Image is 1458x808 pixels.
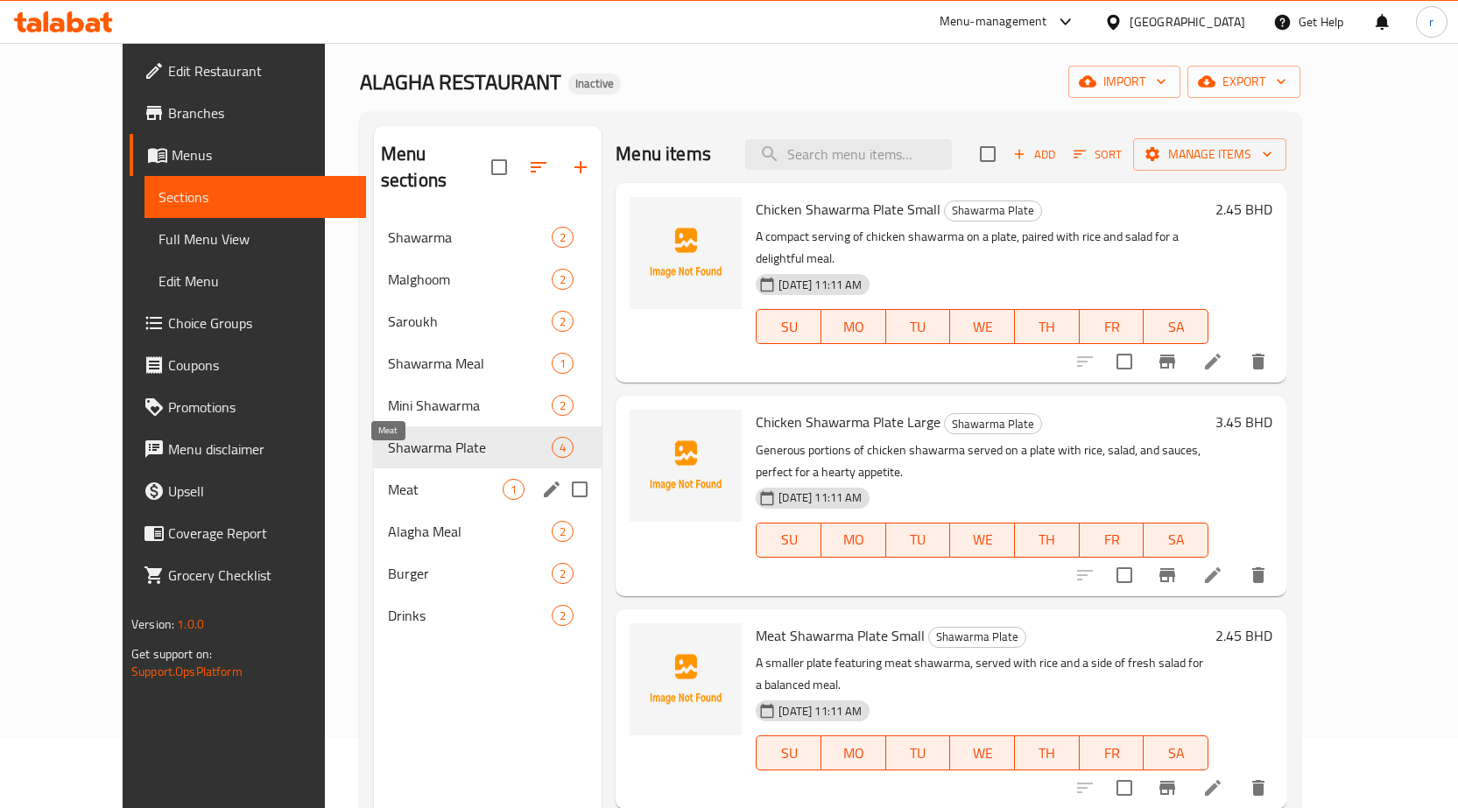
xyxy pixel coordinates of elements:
p: Generous portions of chicken shawarma served on a plate with rice, salad, and sauces, perfect for... [756,439,1208,483]
span: 2 [553,523,573,540]
a: Edit Menu [144,260,366,302]
div: items [552,605,574,626]
button: SU [756,735,821,770]
span: 2 [553,608,573,624]
span: Manage items [1147,144,1272,165]
span: Shawarma Plate [929,627,1025,647]
span: Select all sections [481,149,518,186]
span: Coupons [168,355,352,376]
span: ALAGHA RESTAURANT [360,62,561,102]
span: Shawarma [388,227,552,248]
span: Shawarma Meal [388,353,552,374]
span: FR [1087,527,1138,552]
button: Branch-specific-item [1146,554,1188,596]
span: 2 [553,229,573,246]
button: export [1187,66,1300,98]
a: Grocery Checklist [130,554,366,596]
button: TH [1015,309,1080,344]
img: Meat Shawarma Plate Small [630,623,742,735]
div: [GEOGRAPHIC_DATA] [1130,12,1245,32]
span: 2 [553,313,573,330]
button: Add section [560,146,602,188]
span: Select to update [1106,769,1143,806]
span: TH [1022,741,1073,766]
span: Upsell [168,481,352,502]
a: Menus [130,134,366,176]
a: Promotions [130,386,366,428]
a: Sections [144,176,366,218]
a: Full Menu View [144,218,366,260]
button: SA [1144,523,1208,558]
span: SA [1151,741,1201,766]
a: Edit menu item [1202,351,1223,372]
span: Menu disclaimer [168,439,352,460]
a: Upsell [130,470,366,512]
span: Get support on: [131,643,212,665]
a: Choice Groups [130,302,366,344]
span: MO [828,741,879,766]
div: items [552,563,574,584]
span: [DATE] 11:11 AM [771,277,869,293]
button: Branch-specific-item [1146,341,1188,383]
nav: Menu sections [374,209,602,643]
span: Sections [158,186,352,207]
span: Meat [388,479,503,500]
div: Meat1edit [374,468,602,510]
a: Branches [130,92,366,134]
div: Shawarma Meal1 [374,342,602,384]
button: Sort [1069,141,1126,168]
span: Add [1011,144,1058,165]
span: Meat Shawarma Plate Small [756,622,925,649]
span: TU [893,527,944,552]
span: 2 [553,271,573,288]
button: SA [1144,309,1208,344]
span: r [1429,12,1433,32]
span: 1.0.0 [177,613,204,636]
button: MO [821,309,886,344]
div: Shawarma2 [374,216,602,258]
span: export [1201,71,1286,93]
span: 1 [553,355,573,372]
div: items [552,311,574,332]
span: FR [1087,314,1138,340]
h2: Menu items [616,141,711,167]
span: Edit Menu [158,271,352,292]
button: WE [950,523,1015,558]
input: search [745,139,952,170]
span: MO [828,314,879,340]
span: Saroukh [388,311,552,332]
span: Malghoom [388,269,552,290]
div: Shawarma Plate [944,200,1042,221]
h2: Menu sections [381,141,492,193]
span: Mini Shawarma [388,395,552,416]
span: [DATE] 11:11 AM [771,489,869,506]
span: Shawarma Plate [945,200,1041,221]
span: [DATE] 11:11 AM [771,703,869,720]
div: Burger2 [374,552,602,594]
div: items [552,353,574,374]
span: Chicken Shawarma Plate Large [756,409,940,435]
p: A compact serving of chicken shawarma on a plate, paired with rice and salad for a delightful meal. [756,226,1208,270]
span: Version: [131,613,174,636]
span: Select section [969,136,1006,172]
span: Chicken Shawarma Plate Small [756,196,940,222]
span: Select to update [1106,343,1143,380]
span: Sort [1074,144,1122,165]
span: SA [1151,314,1201,340]
div: Shawarma Plate [944,413,1042,434]
span: Grocery Checklist [168,565,352,586]
div: Saroukh2 [374,300,602,342]
div: items [552,437,574,458]
button: TU [886,523,951,558]
button: Manage items [1133,138,1286,171]
span: TH [1022,527,1073,552]
div: Mini Shawarma2 [374,384,602,426]
span: Burger [388,563,552,584]
span: Sort sections [518,146,560,188]
div: Menu-management [940,11,1047,32]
